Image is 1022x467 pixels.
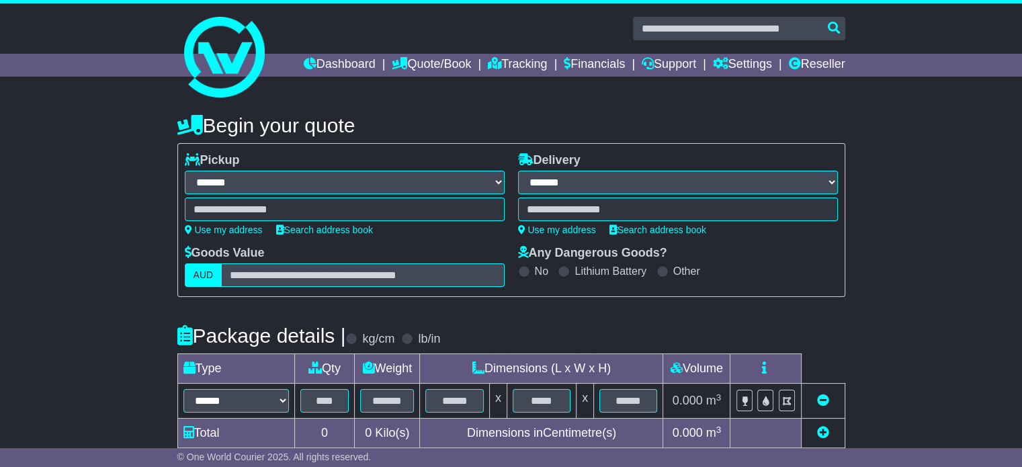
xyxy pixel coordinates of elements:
a: Settings [713,54,772,77]
td: Dimensions (L x W x H) [420,354,663,384]
span: 0.000 [673,426,703,439]
a: Use my address [185,224,263,235]
a: Remove this item [817,394,829,407]
a: Support [642,54,696,77]
h4: Package details | [177,325,346,347]
label: Delivery [518,153,581,168]
span: m [706,394,722,407]
a: Add new item [817,426,829,439]
a: Financials [564,54,625,77]
label: kg/cm [362,332,394,347]
h4: Begin your quote [177,114,845,136]
sup: 3 [716,425,722,435]
td: Dimensions in Centimetre(s) [420,419,663,448]
span: m [706,426,722,439]
label: lb/in [418,332,440,347]
label: AUD [185,263,222,287]
td: Total [177,419,294,448]
a: Quote/Book [392,54,471,77]
span: 0.000 [673,394,703,407]
sup: 3 [716,392,722,402]
label: Lithium Battery [574,265,646,278]
label: Any Dangerous Goods? [518,246,667,261]
span: © One World Courier 2025. All rights reserved. [177,452,372,462]
td: Qty [294,354,354,384]
span: 0 [365,426,372,439]
a: Dashboard [304,54,376,77]
td: x [489,384,507,419]
td: x [577,384,594,419]
td: Kilo(s) [355,419,420,448]
td: Type [177,354,294,384]
td: 0 [294,419,354,448]
label: No [535,265,548,278]
td: Weight [355,354,420,384]
label: Pickup [185,153,240,168]
td: Volume [663,354,730,384]
a: Reseller [788,54,845,77]
a: Search address book [276,224,373,235]
label: Goods Value [185,246,265,261]
label: Other [673,265,700,278]
a: Use my address [518,224,596,235]
a: Search address book [609,224,706,235]
a: Tracking [488,54,547,77]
